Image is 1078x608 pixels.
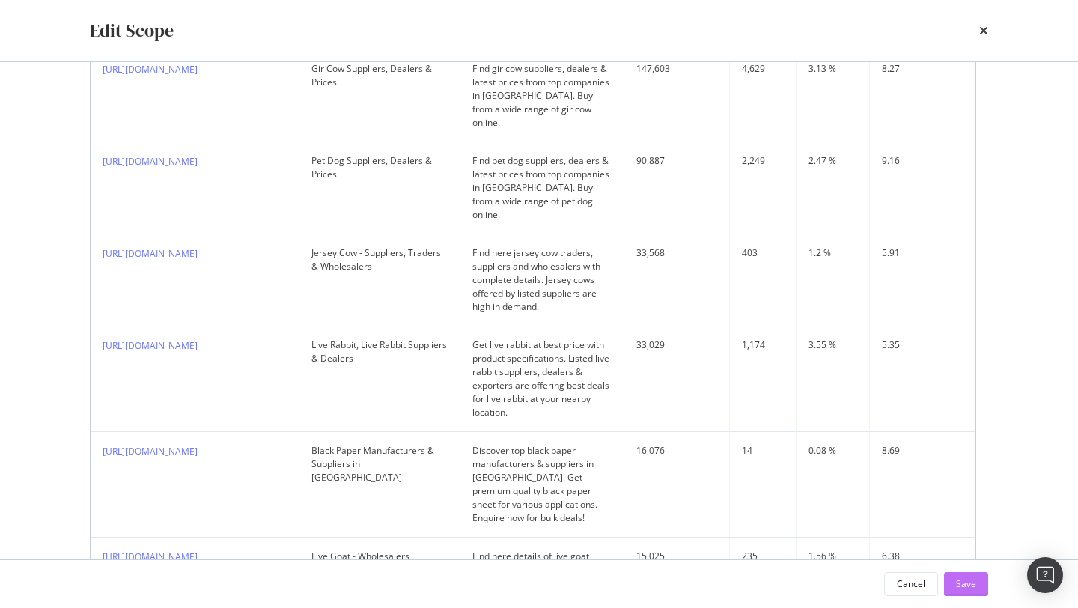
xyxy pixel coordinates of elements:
[808,550,857,563] div: 1.56 %
[636,246,717,260] div: 33,568
[103,445,198,457] a: [URL][DOMAIN_NAME]
[882,62,963,76] div: 8.27
[897,577,925,590] div: Cancel
[472,62,612,130] div: Find gir cow suppliers, dealers & latest prices from top companies in [GEOGRAPHIC_DATA]. Buy from...
[636,338,717,352] div: 33,029
[636,154,717,168] div: 90,887
[979,18,988,43] div: times
[311,154,448,181] div: Pet Dog Suppliers, Dealers & Prices
[882,550,963,563] div: 6.38
[636,62,717,76] div: 147,603
[944,572,988,596] button: Save
[882,444,963,457] div: 8.69
[472,154,612,222] div: Find pet dog suppliers, dealers & latest prices from top companies in [GEOGRAPHIC_DATA]. Buy from...
[742,338,784,352] div: 1,174
[311,338,448,365] div: Live Rabbit, Live Rabbit Suppliers & Dealers
[103,155,198,168] a: [URL][DOMAIN_NAME]
[808,154,857,168] div: 2.47 %
[808,62,857,76] div: 3.13 %
[808,246,857,260] div: 1.2 %
[311,550,448,577] div: Live Goat - Wholesalers, Suppliers & Dealers
[311,62,448,89] div: Gir Cow Suppliers, Dealers & Prices
[636,444,717,457] div: 16,076
[882,154,963,168] div: 9.16
[472,338,612,419] div: Get live rabbit at best price with product specifications. Listed live rabbit suppliers, dealers ...
[103,63,198,76] a: [URL][DOMAIN_NAME]
[103,247,198,260] a: [URL][DOMAIN_NAME]
[742,62,784,76] div: 4,629
[882,246,963,260] div: 5.91
[472,444,612,525] div: Discover top black paper manufacturers & suppliers in [GEOGRAPHIC_DATA]! Get premium quality blac...
[808,444,857,457] div: 0.08 %
[742,444,784,457] div: 14
[882,338,963,352] div: 5.35
[956,577,976,590] div: Save
[311,246,448,273] div: Jersey Cow - Suppliers, Traders & Wholesalers
[742,246,784,260] div: 403
[884,572,938,596] button: Cancel
[742,154,784,168] div: 2,249
[808,338,857,352] div: 3.55 %
[636,550,717,563] div: 15,025
[472,246,612,314] div: Find here jersey cow traders, suppliers and wholesalers with complete details. Jersey cows offere...
[103,550,198,563] a: [URL][DOMAIN_NAME]
[742,550,784,563] div: 235
[103,339,198,352] a: [URL][DOMAIN_NAME]
[1027,557,1063,593] div: Open Intercom Messenger
[90,18,174,43] div: Edit Scope
[311,444,448,484] div: Black Paper Manufacturers & Suppliers in [GEOGRAPHIC_DATA]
